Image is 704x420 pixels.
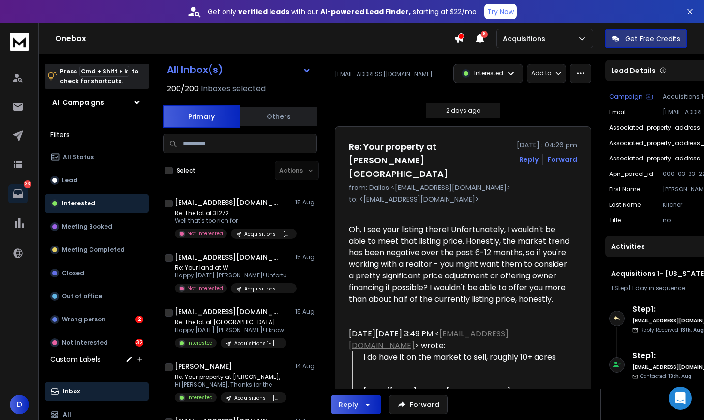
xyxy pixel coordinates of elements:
[10,33,29,51] img: logo
[680,326,704,333] span: 13th, Aug
[363,386,569,409] div: [DATE][DATE] 1:37 PM [PERSON_NAME] < > wrote:
[349,183,577,192] p: from: Dallas <[EMAIL_ADDRESS][DOMAIN_NAME]>
[50,354,101,364] h3: Custom Labels
[487,7,514,16] p: Try Now
[10,395,29,414] button: D
[45,333,149,352] button: Not Interested32
[52,98,104,107] h1: All Campaigns
[163,105,240,128] button: Primary
[295,308,317,316] p: 15 Aug
[45,382,149,401] button: Inbox
[609,108,626,116] p: Email
[187,230,223,237] p: Not Interested
[632,284,685,292] span: 1 day in sequence
[45,287,149,306] button: Out of office
[60,67,138,86] p: Press to check for shortcuts.
[175,264,291,272] p: Re: Your land at W
[62,246,125,254] p: Meeting Completed
[609,170,653,178] p: apn_parcel_id
[609,186,640,193] p: First Name
[175,381,286,389] p: Hi [PERSON_NAME], Thanks for the
[45,240,149,260] button: Meeting Completed
[349,328,509,351] a: [EMAIL_ADDRESS][DOMAIN_NAME]
[45,217,149,236] button: Meeting Booked
[295,199,317,206] p: 15 Aug
[55,33,454,44] h1: Onebox
[167,83,199,95] span: 200 / 200
[349,140,511,181] h1: Re: Your property at [PERSON_NAME][GEOGRAPHIC_DATA]
[519,155,539,164] button: Reply
[517,140,577,150] p: [DATE] : 04:26 pm
[175,217,291,225] p: Well that's too rich for
[45,147,149,167] button: All Status
[63,388,80,395] p: Inbox
[175,252,281,262] h1: [EMAIL_ADDRESS][DOMAIN_NAME]
[331,395,381,414] button: Reply
[238,7,289,16] strong: verified leads
[531,70,551,77] p: Add to
[295,362,317,370] p: 14 Aug
[175,319,291,326] p: Re: The lot at [GEOGRAPHIC_DATA]
[175,307,281,317] h1: [EMAIL_ADDRESS][DOMAIN_NAME]
[62,200,95,207] p: Interested
[208,7,477,16] p: Get only with our starting at $22/mo
[640,373,691,380] p: Contacted
[611,284,628,292] span: 1 Step
[63,411,71,419] p: All
[503,34,549,43] p: Acquisitions
[175,209,291,217] p: Re: The lot at 31272
[135,339,143,347] div: 32
[62,339,108,347] p: Not Interested
[609,93,653,101] button: Campaign
[167,65,223,74] h1: All Inbox(s)
[45,171,149,190] button: Lead
[609,217,621,224] p: title
[339,400,358,409] div: Reply
[605,29,687,48] button: Get Free Credits
[349,194,577,204] p: to: <[EMAIL_ADDRESS][DOMAIN_NAME]>
[234,340,281,347] p: Acquisitions 1- [US_STATE]
[187,339,213,347] p: Interested
[244,285,291,292] p: Acquisitions 1- [US_STATE]
[45,93,149,112] button: All Campaigns
[446,107,480,115] p: 2 days ago
[481,31,488,38] span: 8
[175,362,232,371] h1: [PERSON_NAME]
[240,106,317,127] button: Others
[45,310,149,329] button: Wrong person2
[62,269,84,277] p: Closed
[609,93,643,101] p: Campaign
[201,83,266,95] h3: Inboxes selected
[177,167,195,174] label: Select
[24,180,31,188] p: 33
[363,351,569,363] div: I do have it on the market to sell, roughly 10+ acres
[335,71,433,78] p: [EMAIL_ADDRESS][DOMAIN_NAME]
[45,263,149,283] button: Closed
[474,70,503,77] p: Interested
[625,34,680,43] p: Get Free Credits
[175,373,286,381] p: Re: Your property at [PERSON_NAME],
[62,223,112,231] p: Meeting Booked
[234,394,281,402] p: Acquisitions 1- [US_STATE]
[62,176,77,184] p: Lead
[640,326,704,333] p: Reply Received
[547,155,577,164] div: Forward
[320,7,411,16] strong: AI-powered Lead Finder,
[175,198,281,207] h1: [EMAIL_ADDRESS][DOMAIN_NAME]
[389,395,448,414] button: Forward
[45,128,149,142] h3: Filters
[63,153,94,161] p: All Status
[79,66,129,77] span: Cmd + Shift + k
[611,66,656,75] p: Lead Details
[668,373,691,380] span: 13th, Aug
[349,224,569,305] div: Oh, I see your listing there! Unfortunately, I wouldn't be able to meet that listing price. Hones...
[62,292,102,300] p: Out of office
[484,4,517,19] button: Try Now
[244,231,291,238] p: Acquisitions 1- [US_STATE]
[62,316,105,323] p: Wrong person
[175,326,291,334] p: Happy [DATE] [PERSON_NAME]! I know how
[45,194,149,213] button: Interested
[8,184,28,203] a: 33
